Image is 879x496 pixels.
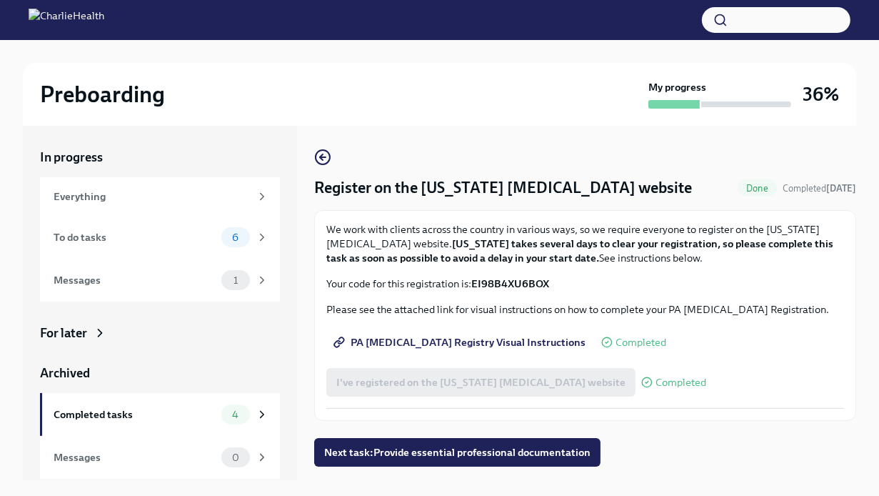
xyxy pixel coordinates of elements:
[40,149,280,166] a: In progress
[29,9,104,31] img: CharlieHealth
[326,302,844,317] p: Please see the attached link for visual instructions on how to complete your PA [MEDICAL_DATA] Re...
[314,438,601,467] button: Next task:Provide essential professional documentation
[326,222,844,265] p: We work with clients across the country in various ways, so we require everyone to register on th...
[54,450,216,465] div: Messages
[783,182,856,195] span: October 2nd, 2025 12:36
[40,259,280,302] a: Messages1
[223,232,247,243] span: 6
[326,277,844,291] p: Your code for this registration is:
[40,393,280,436] a: Completed tasks4
[54,189,250,204] div: Everything
[326,237,833,264] strong: [US_STATE] takes several days to clear your registration, so please complete this task as soon as...
[648,80,706,94] strong: My progress
[616,337,666,348] span: Completed
[40,364,280,382] a: Archived
[40,436,280,479] a: Messages0
[40,324,280,342] a: For later
[738,183,777,194] span: Done
[326,328,596,357] a: PA [MEDICAL_DATA] Registry Visual Instructions
[54,272,216,288] div: Messages
[223,410,247,420] span: 4
[656,377,706,388] span: Completed
[336,335,586,349] span: PA [MEDICAL_DATA] Registry Visual Instructions
[223,452,248,463] span: 0
[783,183,856,194] span: Completed
[40,324,87,342] div: For later
[225,275,246,286] span: 1
[471,277,549,290] strong: EI98B4XU6BOX
[40,80,165,109] h2: Preboarding
[826,183,856,194] strong: [DATE]
[54,229,216,245] div: To do tasks
[803,81,839,107] h3: 36%
[40,177,280,216] a: Everything
[314,177,692,199] h4: Register on the [US_STATE] [MEDICAL_DATA] website
[324,445,591,460] span: Next task : Provide essential professional documentation
[54,407,216,422] div: Completed tasks
[40,216,280,259] a: To do tasks6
